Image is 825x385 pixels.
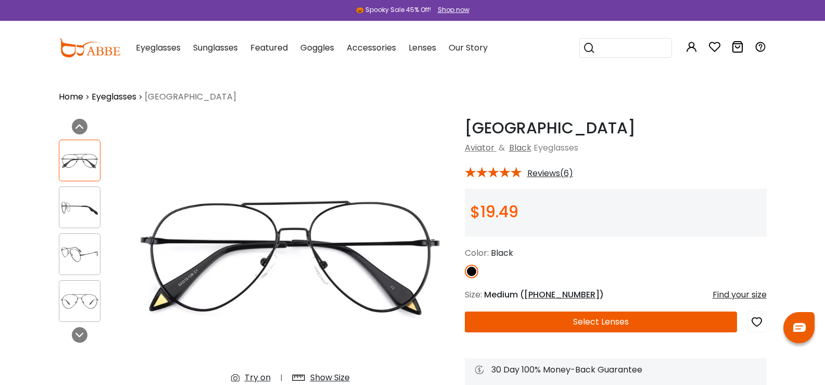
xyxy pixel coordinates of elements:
img: Malawi Black Metal Eyeglasses , NosePads Frames from ABBE Glasses [59,197,100,218]
span: Goggles [300,42,334,54]
span: Eyeglasses [534,142,578,154]
span: Reviews(6) [527,169,573,178]
span: & [497,142,507,154]
a: Aviator [465,142,494,154]
h1: [GEOGRAPHIC_DATA] [465,119,767,138]
span: Eyeglasses [136,42,181,54]
span: Color: [465,247,489,259]
a: Black [509,142,531,154]
span: Our Story [449,42,488,54]
span: [PHONE_NUMBER] [524,289,600,301]
button: Select Lenses [465,312,738,332]
div: 30 Day 100% Money-Back Guarantee [475,364,756,376]
div: Shop now [438,5,469,15]
span: Featured [250,42,288,54]
span: Medium ( ) [484,289,604,301]
span: Lenses [409,42,436,54]
a: Shop now [433,5,469,14]
span: Size: [465,289,482,301]
div: Show Size [310,371,350,384]
img: Malawi Black Metal Eyeglasses , NosePads Frames from ABBE Glasses [59,151,100,171]
span: Sunglasses [193,42,238,54]
img: abbeglasses.com [59,39,120,57]
img: chat [793,323,806,332]
span: Accessories [347,42,396,54]
span: Black [491,247,513,259]
a: Eyeglasses [92,91,136,103]
span: [GEOGRAPHIC_DATA] [145,91,236,103]
div: Find your size [713,289,767,301]
div: 🎃 Spooky Sale 45% Off! [356,5,431,15]
div: Try on [245,371,271,384]
a: Home [59,91,83,103]
img: Malawi Black Metal Eyeglasses , NosePads Frames from ABBE Glasses [59,291,100,312]
img: Malawi Black Metal Eyeglasses , NosePads Frames from ABBE Glasses [59,244,100,265]
span: $19.49 [470,201,518,223]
